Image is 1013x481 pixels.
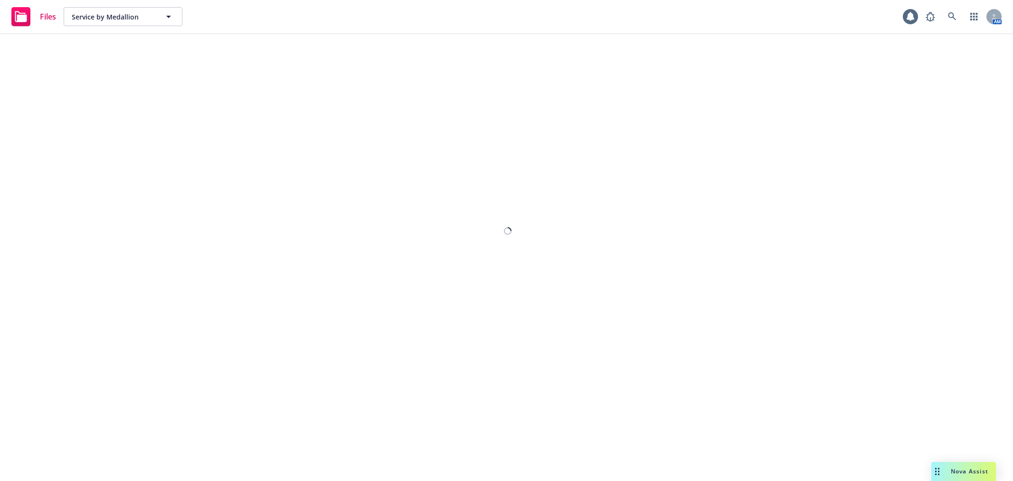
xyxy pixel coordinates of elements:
a: Report a Bug [921,7,940,26]
span: Nova Assist [951,467,988,475]
span: Service by Medallion [72,12,154,22]
button: Service by Medallion [64,7,182,26]
button: Nova Assist [931,462,996,481]
span: Files [40,13,56,20]
div: Drag to move [931,462,943,481]
a: Files [8,3,60,30]
a: Search [943,7,962,26]
a: Switch app [965,7,984,26]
